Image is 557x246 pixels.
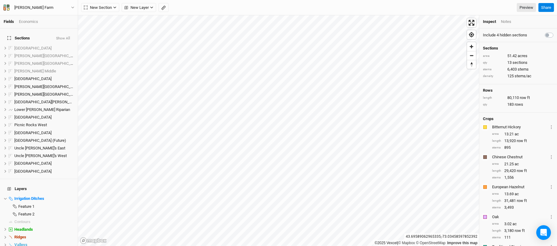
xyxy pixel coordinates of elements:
[512,221,517,227] span: ac
[492,199,501,203] div: length
[492,132,501,136] div: area
[492,169,501,173] div: length
[492,161,553,167] div: 21.25
[492,175,501,180] div: stems
[512,60,527,65] span: sections
[483,53,553,59] div: 51.42
[14,130,52,135] span: [GEOGRAPHIC_DATA]
[467,42,476,51] span: Zoom in
[14,53,74,58] div: Bogue Field East
[467,18,476,27] button: Enter fullscreen
[483,102,553,107] div: 183
[14,235,26,239] span: Ridges
[14,227,74,232] div: Headlands
[467,60,476,69] span: Reset bearing to north
[404,233,479,240] div: 43.69589062965335 , -73.03458597852392
[518,67,529,72] span: stems
[56,36,70,41] button: Show All
[515,161,519,167] span: ac
[14,100,74,105] div: Lower Bogue Field
[78,15,479,246] canvas: Map
[14,169,52,174] span: [GEOGRAPHIC_DATA]
[4,19,14,24] a: Fields
[483,73,553,79] div: 125
[549,123,553,130] button: Crop Usage
[492,124,548,130] div: Bitternut Hickory
[517,3,536,12] a: Preview
[14,92,81,97] span: [PERSON_NAME][GEOGRAPHIC_DATA]
[14,161,74,166] div: Upper South Pasture
[14,235,74,240] div: Ridges
[520,95,530,101] span: row ft
[492,205,501,210] div: stems
[124,5,149,11] span: New Layer
[492,205,553,210] div: 3,493
[14,115,52,119] span: [GEOGRAPHIC_DATA]
[4,183,74,195] h4: Layers
[14,61,81,66] span: [PERSON_NAME][GEOGRAPHIC_DATA]
[517,168,527,174] span: row ft
[483,54,504,58] div: area
[14,196,44,201] span: Irrigation Ditches
[492,168,553,174] div: 29,420
[375,241,397,245] a: ©2025 Vexcel
[18,212,74,217] div: Feature 2
[14,123,74,127] div: Picnic Rocks West
[14,227,33,232] span: Headlands
[483,61,504,65] div: qty
[14,107,74,112] div: Lower Bogue Riparian
[483,46,553,51] h4: Sections
[14,130,74,135] div: South West Field
[483,96,504,100] div: length
[517,198,527,204] span: row ft
[483,88,553,93] h4: Rows
[14,100,81,104] span: [GEOGRAPHIC_DATA][PERSON_NAME]
[14,219,30,224] span: Contours
[483,102,504,107] div: qty
[447,241,477,245] a: Improve this map
[501,19,511,24] div: Notes
[492,175,553,180] div: 1,556
[492,145,553,150] div: 895
[492,221,553,227] div: 3.02
[398,241,415,245] a: Mapbox
[14,76,74,81] div: Island Field
[483,67,504,72] div: stems
[19,19,38,24] div: Economics
[492,235,553,240] div: 111
[517,138,527,144] span: row ft
[515,73,531,79] span: stems/ac
[375,240,477,246] div: |
[492,229,501,233] div: length
[549,183,553,190] button: Crop Usage
[467,51,476,60] button: Zoom out
[483,19,496,24] div: Inspect
[515,131,519,137] span: ac
[7,36,30,41] span: Sections
[14,196,74,201] div: Irrigation Ditches
[492,191,553,197] div: 13.69
[14,115,74,120] div: Picnic Rocks East
[14,146,65,150] span: Uncle [PERSON_NAME]'s East
[483,67,553,72] div: 6,403
[492,214,548,220] div: Oak
[14,107,70,112] span: Lower [PERSON_NAME] Riparian
[14,161,52,166] span: [GEOGRAPHIC_DATA]
[492,139,501,143] div: length
[492,131,553,137] div: 13.21
[14,5,53,11] div: Cadwell Farm
[492,184,548,190] div: European Hazelnut
[492,154,548,160] div: Chinese Chestnut
[81,3,119,12] button: New Section
[14,146,74,151] div: Uncle Dan's East
[492,145,501,150] div: stems
[538,3,554,12] button: Share
[492,235,501,240] div: stems
[416,241,445,245] a: OpenStreetMap
[14,61,74,66] div: Bogue Field West
[483,60,553,65] div: 13
[159,3,169,12] button: Shortcut: M
[492,192,501,196] div: area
